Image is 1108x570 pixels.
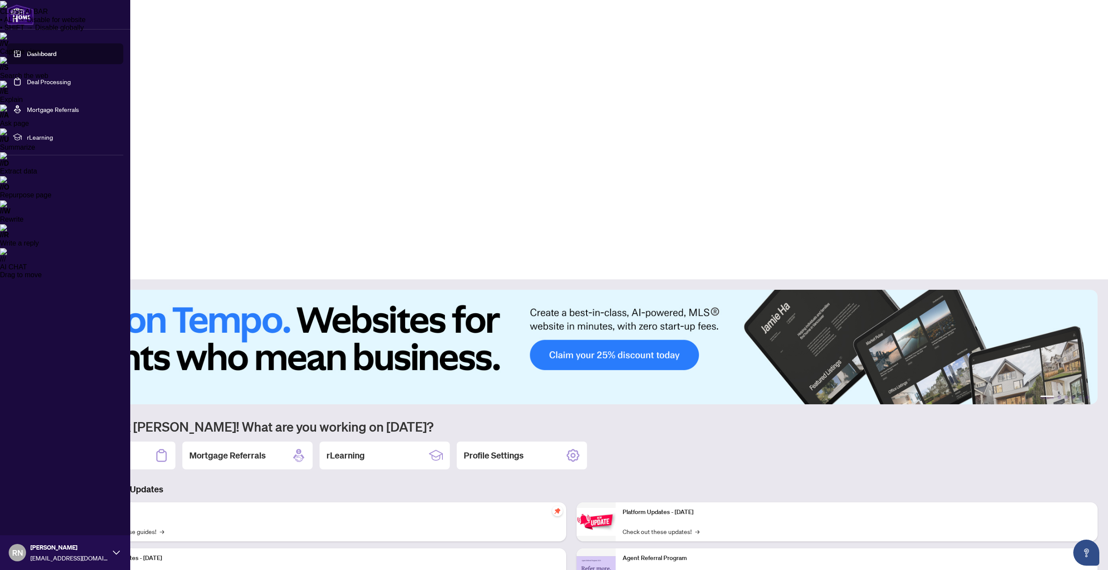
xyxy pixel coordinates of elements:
img: Slide 0 [45,290,1098,404]
button: 2 [1058,396,1061,399]
h2: Profile Settings [464,449,524,462]
span: → [160,527,164,536]
button: 4 [1072,396,1075,399]
img: Platform Updates - June 23, 2025 [577,508,616,535]
h2: Mortgage Referrals [189,449,266,462]
span: [PERSON_NAME] [30,543,109,552]
button: Open asap [1073,540,1099,566]
p: Platform Updates - [DATE] [623,508,1091,517]
span: → [695,527,699,536]
button: 1 [1040,396,1054,399]
span: pushpin [552,506,563,516]
button: 5 [1078,396,1082,399]
h2: rLearning [326,449,365,462]
p: Platform Updates - [DATE] [91,554,559,563]
h1: Welcome back [PERSON_NAME]! What are you working on [DATE]? [45,418,1098,435]
button: 6 [1085,396,1089,399]
span: [EMAIL_ADDRESS][DOMAIN_NAME] [30,553,109,563]
a: Check out these updates!→ [623,527,699,536]
button: 3 [1065,396,1068,399]
span: RN [12,547,23,559]
h3: Brokerage & Industry Updates [45,483,1098,495]
p: Agent Referral Program [623,554,1091,563]
p: Self-Help [91,508,559,517]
